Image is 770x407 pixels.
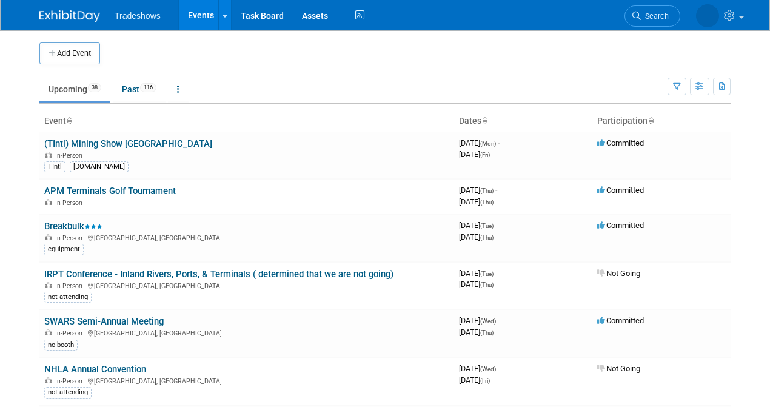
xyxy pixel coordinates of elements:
[44,138,212,149] a: (TIntl) Mining Show [GEOGRAPHIC_DATA]
[597,186,644,195] span: Committed
[459,328,494,337] span: [DATE]
[44,387,92,398] div: not attending
[44,280,449,290] div: [GEOGRAPHIC_DATA], [GEOGRAPHIC_DATA]
[641,12,669,21] span: Search
[44,244,84,255] div: equipment
[459,316,500,325] span: [DATE]
[45,329,52,335] img: In-Person Event
[459,269,497,278] span: [DATE]
[480,366,496,372] span: (Wed)
[624,5,680,27] a: Search
[592,111,731,132] th: Participation
[480,318,496,325] span: (Wed)
[44,364,146,375] a: NHLA Annual Convention
[648,116,654,126] a: Sort by Participation Type
[140,83,156,92] span: 116
[597,138,644,147] span: Committed
[70,161,129,172] div: [DOMAIN_NAME]
[44,221,102,232] a: Breakbulk
[696,4,719,27] img: Kay Reynolds
[44,232,449,242] div: [GEOGRAPHIC_DATA], [GEOGRAPHIC_DATA]
[597,316,644,325] span: Committed
[480,234,494,241] span: (Thu)
[498,316,500,325] span: -
[597,269,640,278] span: Not Going
[44,269,393,280] a: IRPT Conference - Inland Rivers, Ports, & Terminals ( determined that we are not going)
[45,234,52,240] img: In-Person Event
[39,10,100,22] img: ExhibitDay
[45,377,52,383] img: In-Person Event
[480,223,494,229] span: (Tue)
[88,83,101,92] span: 38
[44,292,92,303] div: not attending
[480,281,494,288] span: (Thu)
[45,282,52,288] img: In-Person Event
[459,375,490,385] span: [DATE]
[66,116,72,126] a: Sort by Event Name
[480,187,494,194] span: (Thu)
[459,138,500,147] span: [DATE]
[459,197,494,206] span: [DATE]
[55,234,86,242] span: In-Person
[480,152,490,158] span: (Fri)
[44,375,449,385] div: [GEOGRAPHIC_DATA], [GEOGRAPHIC_DATA]
[454,111,592,132] th: Dates
[115,11,161,21] span: Tradeshows
[498,364,500,373] span: -
[597,221,644,230] span: Committed
[113,78,166,101] a: Past116
[55,377,86,385] span: In-Person
[45,199,52,205] img: In-Person Event
[44,186,176,197] a: APM Terminals Golf Tournament
[45,152,52,158] img: In-Person Event
[495,221,497,230] span: -
[459,150,490,159] span: [DATE]
[55,282,86,290] span: In-Person
[44,340,78,351] div: no booth
[44,328,449,337] div: [GEOGRAPHIC_DATA], [GEOGRAPHIC_DATA]
[39,42,100,64] button: Add Event
[480,329,494,336] span: (Thu)
[480,271,494,277] span: (Tue)
[55,329,86,337] span: In-Person
[495,269,497,278] span: -
[39,111,454,132] th: Event
[459,186,497,195] span: [DATE]
[459,280,494,289] span: [DATE]
[495,186,497,195] span: -
[55,199,86,207] span: In-Person
[44,161,65,172] div: TIntl
[480,199,494,206] span: (Thu)
[481,116,487,126] a: Sort by Start Date
[480,377,490,384] span: (Fri)
[459,232,494,241] span: [DATE]
[597,364,640,373] span: Not Going
[480,140,496,147] span: (Mon)
[459,364,500,373] span: [DATE]
[55,152,86,160] span: In-Person
[44,316,164,327] a: SWARS Semi-Annual Meeting
[498,138,500,147] span: -
[39,78,110,101] a: Upcoming38
[459,221,497,230] span: [DATE]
